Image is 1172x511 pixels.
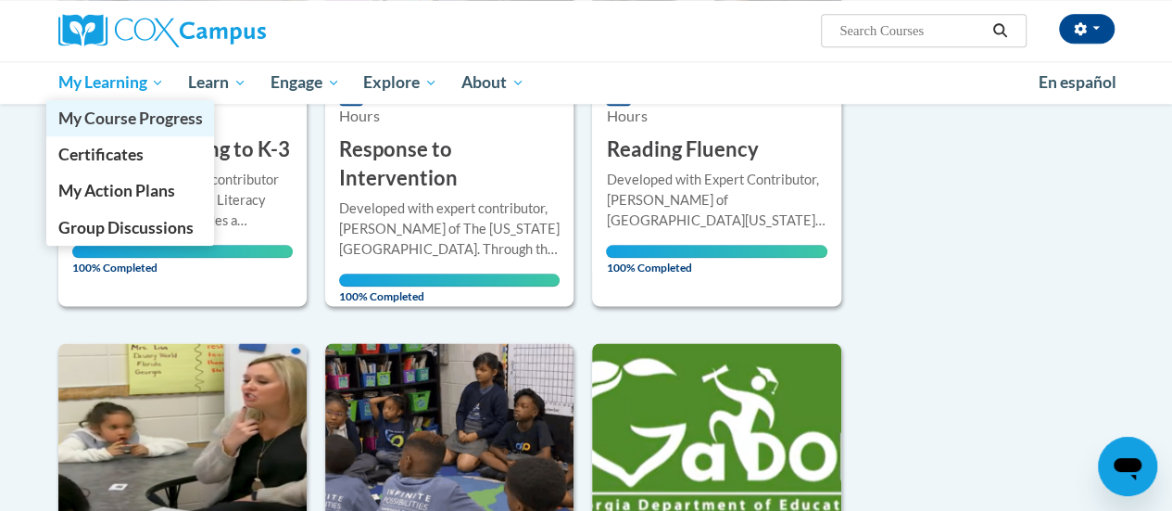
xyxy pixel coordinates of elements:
[339,274,560,303] span: 100% Completed
[46,136,215,172] a: Certificates
[606,170,826,231] div: Developed with Expert Contributor, [PERSON_NAME] of [GEOGRAPHIC_DATA][US_STATE], [GEOGRAPHIC_DATA...
[44,61,1128,104] div: Main menu
[46,172,215,209] a: My Action Plans
[46,61,177,104] a: My Learning
[838,19,986,42] input: Search Courses
[986,19,1014,42] button: Search
[176,61,258,104] a: Learn
[57,109,202,128] span: My Course Progress
[72,245,293,275] span: 100% Completed
[57,181,174,200] span: My Action Plans
[271,71,340,94] span: Engage
[46,100,215,136] a: My Course Progress
[258,61,352,104] a: Engage
[57,218,193,237] span: Group Discussions
[1027,63,1128,102] a: En español
[57,71,164,94] span: My Learning
[351,61,449,104] a: Explore
[1039,72,1116,92] span: En español
[449,61,536,104] a: About
[339,274,560,287] div: Your progress
[72,245,293,258] div: Your progress
[461,71,524,94] span: About
[1098,437,1157,496] iframe: Button to launch messaging window
[58,14,392,47] a: Cox Campus
[339,135,560,193] h3: Response to Intervention
[606,245,826,258] div: Your progress
[58,14,266,47] img: Cox Campus
[606,245,826,275] span: 100% Completed
[339,198,560,260] div: Developed with expert contributor, [PERSON_NAME] of The [US_STATE][GEOGRAPHIC_DATA]. Through this...
[46,210,215,246] a: Group Discussions
[606,135,758,164] h3: Reading Fluency
[363,71,437,94] span: Explore
[1059,14,1115,44] button: Account Settings
[188,71,246,94] span: Learn
[57,145,143,164] span: Certificates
